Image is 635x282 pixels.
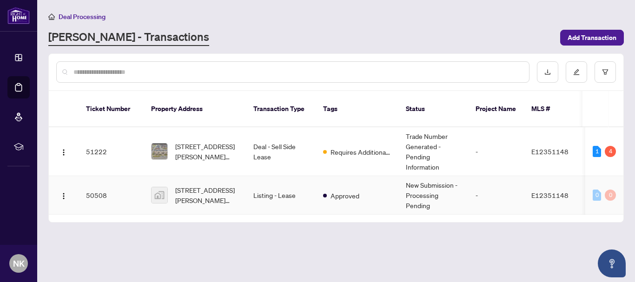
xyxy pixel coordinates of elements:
td: 51222 [79,127,144,176]
th: Ticket Number [79,91,144,127]
div: 0 [593,190,601,201]
td: Listing - Lease [246,176,316,215]
button: download [537,61,558,83]
button: Open asap [598,249,626,277]
td: 50508 [79,176,144,215]
img: thumbnail-img [152,144,167,159]
th: Property Address [144,91,246,127]
button: edit [566,61,587,83]
div: 4 [605,146,616,157]
div: 1 [593,146,601,157]
span: NK [13,257,25,270]
button: Logo [56,144,71,159]
td: - [468,127,524,176]
td: Trade Number Generated - Pending Information [398,127,468,176]
th: Transaction Type [246,91,316,127]
span: home [48,13,55,20]
span: Add Transaction [568,30,616,45]
th: Project Name [468,91,524,127]
th: Tags [316,91,398,127]
span: Deal Processing [59,13,106,21]
span: E12351148 [531,147,569,156]
td: - [468,176,524,215]
span: Approved [331,190,359,201]
span: edit [573,69,580,75]
img: Logo [60,192,67,200]
td: Deal - Sell Side Lease [246,127,316,176]
th: MLS # [524,91,580,127]
a: [PERSON_NAME] - Transactions [48,29,209,46]
button: Logo [56,188,71,203]
th: Status [398,91,468,127]
img: thumbnail-img [152,187,167,203]
button: Add Transaction [560,30,624,46]
span: [STREET_ADDRESS][PERSON_NAME][PERSON_NAME] [175,185,238,205]
span: [STREET_ADDRESS][PERSON_NAME][PERSON_NAME] [175,141,238,162]
span: filter [602,69,609,75]
div: 0 [605,190,616,201]
span: download [544,69,551,75]
span: Requires Additional Docs [331,147,391,157]
span: E12351148 [531,191,569,199]
img: Logo [60,149,67,156]
img: logo [7,7,30,24]
td: New Submission - Processing Pending [398,176,468,215]
button: filter [595,61,616,83]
